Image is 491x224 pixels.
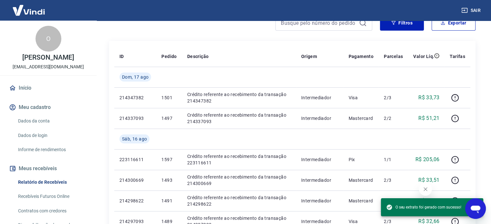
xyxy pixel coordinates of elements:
[301,53,317,60] p: Origem
[301,156,338,163] p: Intermediador
[348,94,373,101] p: Visa
[384,156,403,163] p: 1/1
[15,143,89,156] a: Informe de rendimentos
[15,204,89,218] a: Contratos com credores
[301,198,338,204] p: Intermediador
[418,94,439,102] p: R$ 33,73
[187,53,209,60] p: Descrição
[122,136,147,142] span: Sáb, 16 ago
[384,177,403,183] p: 2/3
[419,183,432,196] iframe: Fechar mensagem
[8,161,89,176] button: Meus recebíveis
[15,190,89,203] a: Recebíveis Futuros Online
[161,177,177,183] p: 1493
[119,115,151,122] p: 214337093
[281,18,356,28] input: Busque pelo número do pedido
[348,115,373,122] p: Mastercard
[418,114,439,122] p: R$ 51,21
[4,5,54,10] span: Olá! Precisa de ajuda?
[161,198,177,204] p: 1491
[8,81,89,95] a: Início
[119,94,151,101] p: 214347382
[386,204,461,210] span: O seu extrato foi gerado com sucesso!
[36,26,61,52] div: O
[119,198,151,204] p: 214298622
[418,197,439,205] p: R$ 34,10
[161,94,177,101] p: 1501
[450,53,465,60] p: Tarifas
[460,5,483,16] button: Sair
[15,129,89,142] a: Dados de login
[187,91,291,104] p: Crédito referente ao recebimento da transação 214347382
[348,198,373,204] p: Mastercard
[8,0,50,20] img: Vindi
[22,54,74,61] p: [PERSON_NAME]
[384,94,403,101] p: 2/3
[187,112,291,125] p: Crédito referente ao recebimento da transação 214337093
[413,53,434,60] p: Valor Líq.
[161,156,177,163] p: 1597
[15,114,89,128] a: Dados da conta
[13,63,84,70] p: [EMAIL_ADDRESS][DOMAIN_NAME]
[161,53,177,60] p: Pedido
[415,156,440,163] p: R$ 205,06
[119,156,151,163] p: 223116611
[301,94,338,101] p: Intermediador
[161,115,177,122] p: 1497
[348,156,373,163] p: Pix
[380,15,424,31] button: Filtros
[384,115,403,122] p: 2/2
[122,74,148,80] span: Dom, 17 ago
[348,177,373,183] p: Mastercard
[348,53,373,60] p: Pagamento
[187,153,291,166] p: Crédito referente ao recebimento da transação 223116611
[15,176,89,189] a: Relatório de Recebíveis
[384,53,403,60] p: Parcelas
[384,198,403,204] p: 2/3
[187,194,291,207] p: Crédito referente ao recebimento da transação 214298622
[301,177,338,183] p: Intermediador
[301,115,338,122] p: Intermediador
[465,198,486,219] iframe: Botão para abrir a janela de mensagens
[418,176,439,184] p: R$ 33,51
[8,100,89,114] button: Meu cadastro
[432,15,476,31] button: Exportar
[119,53,124,60] p: ID
[119,177,151,183] p: 214300669
[187,174,291,187] p: Crédito referente ao recebimento da transação 214300669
